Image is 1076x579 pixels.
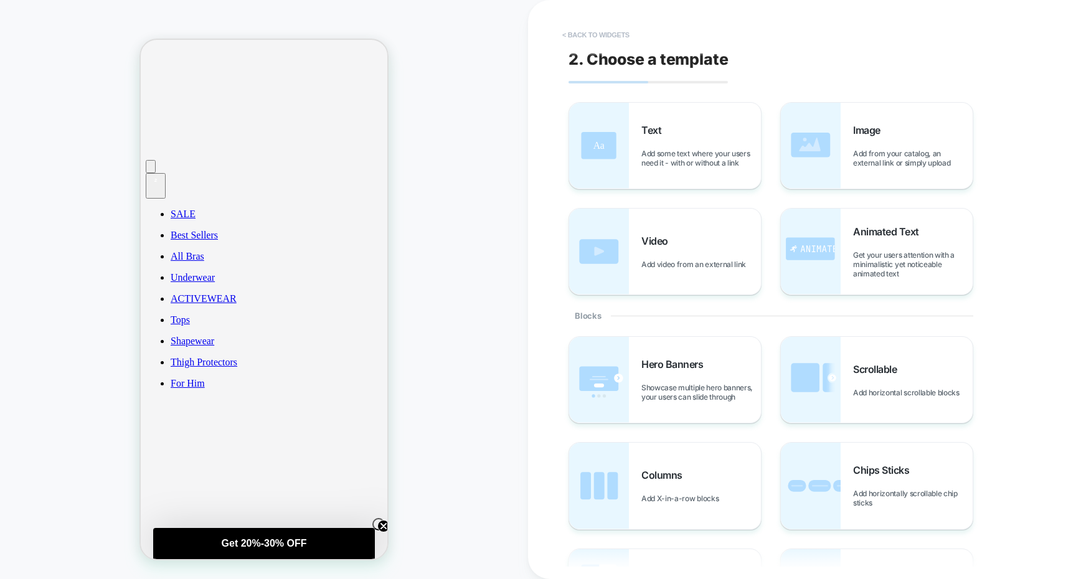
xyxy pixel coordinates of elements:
span: Showcase multiple hero banners, your users can slide through [641,383,761,402]
span: Add horizontal scrollable blocks [853,388,966,397]
span: Add horizontally scrollable chip sticks [853,489,973,507]
span: Add some text where your users need it - with or without a link [641,149,761,167]
button: < Back to widgets [556,25,636,45]
span: Hero Banners [641,358,709,370]
span: Scrollable [853,363,903,375]
span: Animated Text [853,225,925,238]
iframe: To enrich screen reader interactions, please activate Accessibility in Grammarly extension settings [141,40,387,559]
span: Get your users attention with a minimalistic yet noticeable animated text [853,250,973,278]
span: 2. Choose a template [569,50,729,68]
span: Text [641,124,668,136]
span: Image [853,124,887,136]
span: Add from your catalog, an external link or simply upload [853,149,973,167]
span: Add X-in-a-row blocks [641,494,725,503]
span: Columns [641,469,689,481]
span: Video [641,235,674,247]
span: Chips Sticks [853,464,915,476]
div: Blocks [569,295,973,336]
span: Add video from an external link [641,260,752,269]
button: Close teaser [232,478,244,491]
